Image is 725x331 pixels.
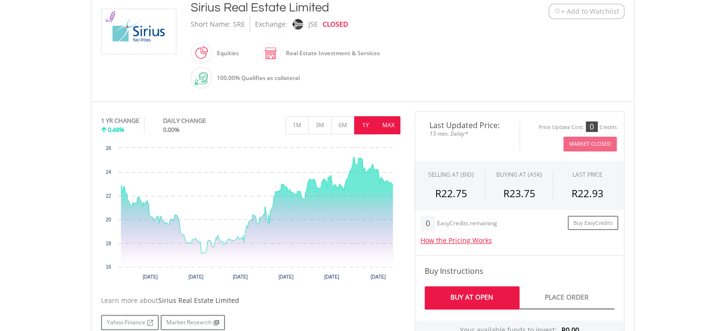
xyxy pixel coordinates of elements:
div: Price Update Cost: [539,124,584,131]
img: jse.png [292,19,303,30]
div: 0 [586,121,598,132]
span: + Add to Watchlist [561,7,619,16]
a: Market Research [161,315,225,330]
h4: Buy Instructions [425,265,614,277]
text: 18 [105,241,111,246]
span: Sirius Real Estate Limited [158,296,239,305]
span: 15-min. Delay* [422,129,512,138]
button: MAX [377,116,400,134]
text: [DATE] [278,274,294,280]
text: 20 [105,217,111,222]
a: How the Pricing Works [420,236,492,245]
div: SRE [233,16,245,32]
img: EQU.ZA.SRE.png [103,9,174,54]
text: 16 [105,264,111,270]
div: CLOSED [323,16,348,32]
span: 0.48% [108,125,124,134]
div: Short Name: [191,16,231,32]
div: Chart. Highcharts interactive chart. [101,143,400,286]
button: 1Y [354,116,378,134]
button: Market Closed [563,137,617,151]
span: 0.00% [163,125,180,134]
div: SELLING AT (BID) [428,171,474,179]
img: collateral-qualifying-green.svg [195,72,208,85]
div: DAILY CHANGE [163,116,238,125]
div: JSE [308,16,318,32]
div: Real Estate Investment & Services [281,42,380,65]
div: 1 YR CHANGE [101,116,139,125]
text: [DATE] [143,274,158,280]
span: R23.75 [503,187,535,200]
text: [DATE] [370,274,386,280]
text: [DATE] [233,274,248,280]
text: [DATE] [188,274,204,280]
svg: Interactive chart [101,143,400,286]
div: Credits [600,124,617,131]
a: Buy At Open [425,286,520,310]
span: Last Updated Price: [422,121,512,129]
div: LAST PRICE [572,171,602,179]
img: Watchlist [554,8,561,15]
div: Exchange: [255,16,287,32]
text: 24 [105,170,111,175]
span: R22.93 [572,187,603,200]
button: Watchlist + Add to Watchlist [549,4,624,19]
a: Buy EasyCredits [568,216,618,231]
button: 6M [331,116,355,134]
a: Yahoo Finance [101,315,159,330]
text: [DATE] [324,274,339,280]
div: 0 [420,216,435,231]
span: BUYING AT (ASK) [496,171,542,179]
div: EasyCredits remaining [437,220,497,228]
text: 26 [105,146,111,151]
span: 100.00% Qualifies as collateral [217,74,300,82]
text: 22 [105,193,111,199]
button: 3M [308,116,332,134]
div: Learn more about [101,296,400,305]
button: 1M [286,116,309,134]
span: R22.75 [435,187,467,200]
a: Place Order [520,286,614,310]
div: Equities [212,42,239,65]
